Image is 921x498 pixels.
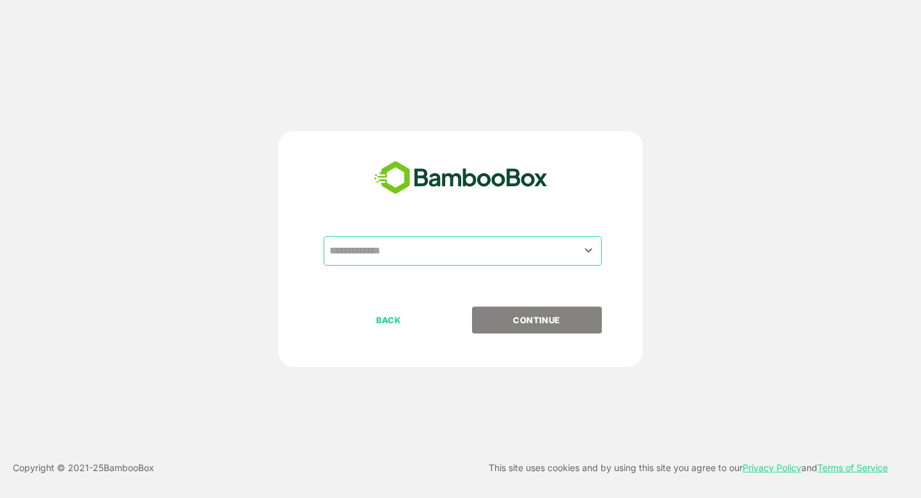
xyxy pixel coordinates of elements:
[473,313,601,327] p: CONTINUE
[324,307,453,333] button: BACK
[13,460,154,476] p: Copyright © 2021- 25 BambooBox
[367,157,555,199] img: bamboobox
[472,307,602,333] button: CONTINUE
[743,462,801,473] a: Privacy Policy
[817,462,888,473] a: Terms of Service
[580,242,597,259] button: Open
[489,460,888,476] p: This site uses cookies and by using this site you agree to our and
[325,313,453,327] p: BACK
